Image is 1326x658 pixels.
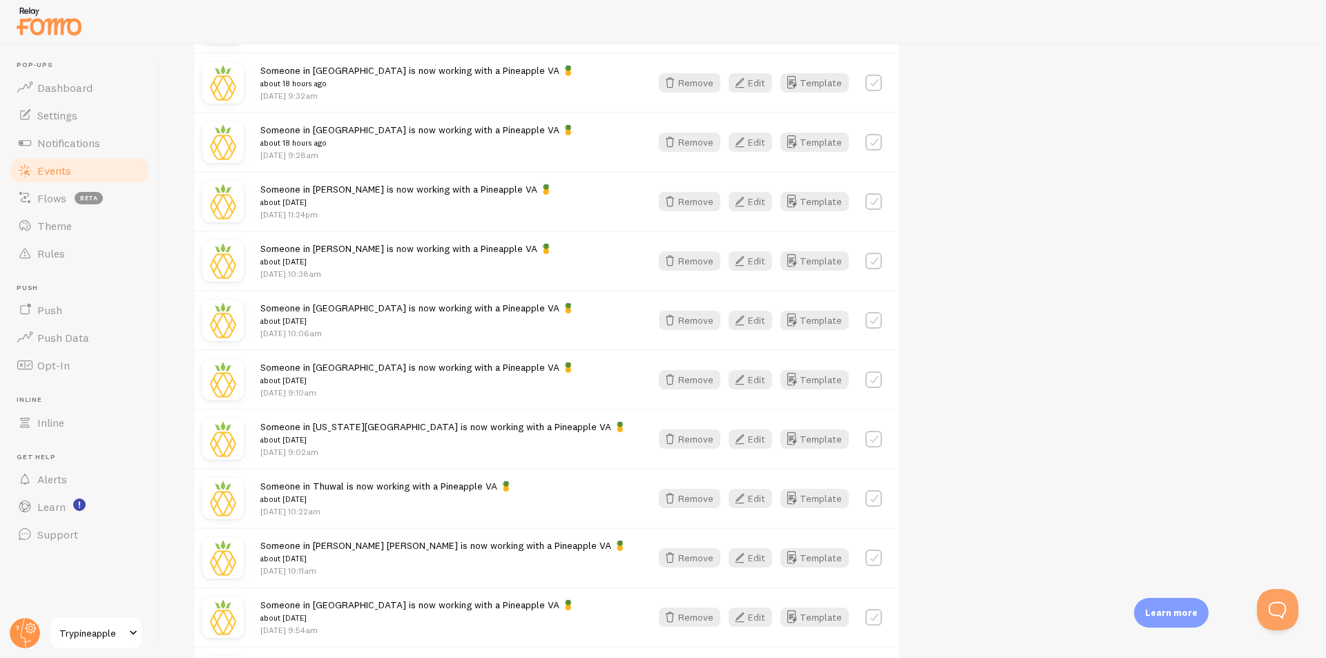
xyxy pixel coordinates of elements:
[37,246,65,260] span: Rules
[202,478,244,519] img: K7vJUEVuQMWQHs531fpC
[8,157,151,184] a: Events
[36,36,152,47] div: Domain: [DOMAIN_NAME]
[260,624,574,636] p: [DATE] 9:54am
[260,77,574,90] small: about 18 hours ago
[729,251,772,271] button: Edit
[729,370,772,389] button: Edit
[659,370,720,389] button: Remove
[8,212,151,240] a: Theme
[8,493,151,521] a: Learn
[17,453,151,462] span: Get Help
[50,617,143,650] a: Trypineapple
[780,489,849,508] button: Template
[202,62,244,104] img: K7vJUEVuQMWQHs531fpC
[260,599,574,624] span: Someone in [GEOGRAPHIC_DATA] is now working with a Pineapple VA 🍍
[260,387,574,398] p: [DATE] 9:10am
[729,429,780,449] a: Edit
[260,565,626,577] p: [DATE] 10:11am
[729,608,780,627] a: Edit
[729,192,780,211] a: Edit
[73,499,86,511] svg: <p>Watch New Feature Tutorials!</p>
[202,181,244,222] img: K7vJUEVuQMWQHs531fpC
[37,416,64,429] span: Inline
[780,192,849,211] button: Template
[37,500,66,514] span: Learn
[780,311,849,330] button: Template
[8,74,151,101] a: Dashboard
[729,311,780,330] a: Edit
[659,548,720,568] button: Remove
[729,429,772,449] button: Edit
[260,124,574,149] span: Someone in [GEOGRAPHIC_DATA] is now working with a Pineapple VA 🍍
[15,3,84,39] img: fomo-relay-logo-orange.svg
[37,303,62,317] span: Push
[260,137,574,149] small: about 18 hours ago
[260,539,626,565] span: Someone in [PERSON_NAME] [PERSON_NAME] is now working with a Pineapple VA 🍍
[659,311,720,330] button: Remove
[8,184,151,212] a: Flows beta
[780,608,849,627] button: Template
[260,493,512,505] small: about [DATE]
[8,351,151,379] a: Opt-In
[260,242,552,268] span: Someone in [PERSON_NAME] is now working with a Pineapple VA 🍍
[659,251,720,271] button: Remove
[780,429,849,449] a: Template
[780,73,849,93] button: Template
[37,528,78,541] span: Support
[37,191,66,205] span: Flows
[22,36,33,47] img: website_grey.svg
[260,552,626,565] small: about [DATE]
[659,608,720,627] button: Remove
[37,80,48,91] img: tab_domain_overview_orange.svg
[260,255,552,268] small: about [DATE]
[8,409,151,436] a: Inline
[659,489,720,508] button: Remove
[22,22,33,33] img: logo_orange.svg
[659,133,720,152] button: Remove
[17,396,151,405] span: Inline
[729,251,780,271] a: Edit
[260,420,626,446] span: Someone in [US_STATE][GEOGRAPHIC_DATA] is now working with a Pineapple VA 🍍
[260,183,552,209] span: Someone in [PERSON_NAME] is now working with a Pineapple VA 🍍
[260,327,574,339] p: [DATE] 10:06am
[260,374,574,387] small: about [DATE]
[260,315,574,327] small: about [DATE]
[17,284,151,293] span: Push
[260,64,574,90] span: Someone in [GEOGRAPHIC_DATA] is now working with a Pineapple VA 🍍
[260,480,512,505] span: Someone in Thuwal is now working with a Pineapple VA 🍍
[1257,589,1298,630] iframe: Help Scout Beacon - Open
[659,73,720,93] button: Remove
[8,465,151,493] a: Alerts
[780,251,849,271] a: Template
[37,331,89,345] span: Push Data
[153,81,233,90] div: Keywords by Traffic
[202,240,244,282] img: K7vJUEVuQMWQHs531fpC
[39,22,68,33] div: v 4.0.25
[37,136,100,150] span: Notifications
[37,472,67,486] span: Alerts
[202,300,244,341] img: K7vJUEVuQMWQHs531fpC
[260,434,626,446] small: about [DATE]
[260,612,574,624] small: about [DATE]
[729,548,780,568] a: Edit
[780,548,849,568] a: Template
[260,361,574,387] span: Someone in [GEOGRAPHIC_DATA] is now working with a Pineapple VA 🍍
[8,521,151,548] a: Support
[729,311,772,330] button: Edit
[729,73,780,93] a: Edit
[260,302,574,327] span: Someone in [GEOGRAPHIC_DATA] is now working with a Pineapple VA 🍍
[260,209,552,220] p: [DATE] 11:24pm
[780,133,849,152] button: Template
[729,548,772,568] button: Edit
[729,370,780,389] a: Edit
[37,219,72,233] span: Theme
[202,597,244,638] img: K7vJUEVuQMWQHs531fpC
[37,164,71,177] span: Events
[8,101,151,129] a: Settings
[780,370,849,389] button: Template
